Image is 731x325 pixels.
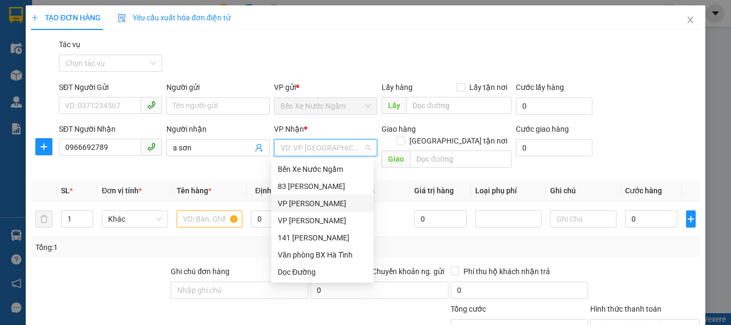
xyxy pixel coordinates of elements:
[414,186,454,195] span: Giá trị hàng
[59,123,162,135] div: SĐT Người Nhận
[410,150,512,168] input: Dọc đường
[271,263,374,281] div: Dọc Đường
[465,81,512,93] span: Lấy tận nơi
[166,123,270,135] div: Người nhận
[516,125,569,133] label: Cước giao hàng
[278,266,367,278] div: Dọc Đường
[271,195,374,212] div: VP Hà Tĩnh
[516,97,592,115] input: Cước lấy hàng
[382,125,416,133] span: Giao hàng
[36,142,52,151] span: plus
[147,101,156,109] span: phone
[118,14,126,22] img: icon
[271,178,374,195] div: 83 Nguyễn Hoàng
[280,98,371,114] span: Bến Xe Nước Ngầm
[171,267,230,276] label: Ghi chú đơn hàng
[686,210,696,228] button: plus
[516,139,592,156] input: Cước giao hàng
[271,229,374,246] div: 141 Hà Huy Tập
[59,40,80,49] label: Tác vụ
[147,142,156,151] span: phone
[625,186,662,195] span: Cước hàng
[516,83,564,92] label: Cước lấy hàng
[171,282,308,299] input: Ghi chú đơn hàng
[102,186,142,195] span: Đơn vị tính
[405,135,512,147] span: [GEOGRAPHIC_DATA] tận nơi
[271,212,374,229] div: VP Ngọc Hồi
[35,210,52,228] button: delete
[271,161,374,178] div: Bến Xe Nước Ngầm
[686,16,695,24] span: close
[108,211,162,227] span: Khác
[590,305,661,313] label: Hình thức thanh toán
[451,305,486,313] span: Tổng cước
[278,232,367,244] div: 141 [PERSON_NAME]
[278,215,367,226] div: VP [PERSON_NAME]
[177,186,211,195] span: Tên hàng
[61,186,70,195] span: SL
[35,241,283,253] div: Tổng: 1
[255,143,263,152] span: user-add
[382,83,413,92] span: Lấy hàng
[414,210,467,228] input: 0
[278,163,367,175] div: Bến Xe Nước Ngầm
[166,81,270,93] div: Người gửi
[271,246,374,263] div: Văn phòng BX Hà Tĩnh
[406,97,512,114] input: Dọc đường
[368,266,448,277] span: Chuyển khoản ng. gửi
[59,81,162,93] div: SĐT Người Gửi
[382,150,410,168] span: Giao
[278,180,367,192] div: 83 [PERSON_NAME]
[118,13,231,22] span: Yêu cầu xuất hóa đơn điện tử
[35,138,52,155] button: plus
[274,81,377,93] div: VP gửi
[274,125,304,133] span: VP Nhận
[31,13,101,22] span: TẠO ĐƠN HÀNG
[31,14,39,21] span: plus
[550,210,616,228] input: Ghi Chú
[546,180,621,201] th: Ghi chú
[382,97,406,114] span: Lấy
[675,5,705,35] button: Close
[278,198,367,209] div: VP [PERSON_NAME]
[471,180,546,201] th: Loại phụ phí
[687,215,695,223] span: plus
[278,249,367,261] div: Văn phòng BX Hà Tĩnh
[177,210,243,228] input: VD: Bàn, Ghế
[255,186,293,195] span: Định lượng
[459,266,554,277] span: Phí thu hộ khách nhận trả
